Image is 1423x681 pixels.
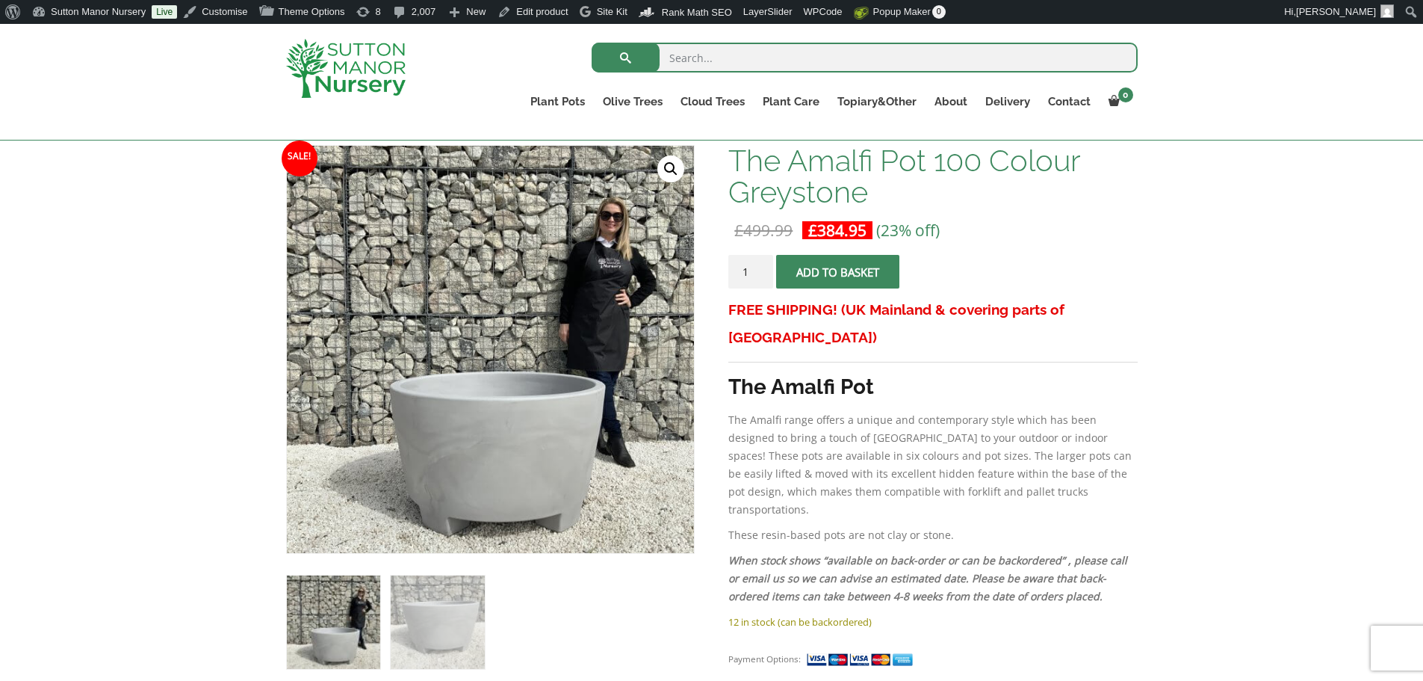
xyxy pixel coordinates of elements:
[152,5,177,19] a: Live
[282,141,317,176] span: Sale!
[926,91,976,112] a: About
[1296,6,1376,17] span: [PERSON_NAME]
[728,653,801,665] small: Payment Options:
[592,43,1138,73] input: Search...
[734,220,743,241] span: £
[391,576,484,669] img: The Amalfi Pot 100 Colour Greystone - Image 2
[728,296,1137,351] h3: FREE SHIPPING! (UK Mainland & covering parts of [GEOGRAPHIC_DATA])
[828,91,926,112] a: Topiary&Other
[728,613,1137,631] p: 12 in stock (can be backordered)
[728,255,773,289] input: Product quantity
[728,145,1137,208] h1: The Amalfi Pot 100 Colour Greystone
[287,576,380,669] img: The Amalfi Pot 100 Colour Greystone
[932,5,946,19] span: 0
[808,220,817,241] span: £
[876,220,940,241] span: (23% off)
[728,411,1137,519] p: The Amalfi range offers a unique and contemporary style which has been designed to bring a touch ...
[1118,87,1133,102] span: 0
[728,375,874,399] strong: The Amalfi Pot
[286,39,406,98] img: logo
[521,91,594,112] a: Plant Pots
[808,220,866,241] bdi: 384.95
[754,91,828,112] a: Plant Care
[1039,91,1100,112] a: Contact
[734,220,793,241] bdi: 499.99
[597,6,627,17] span: Site Kit
[662,7,732,18] span: Rank Math SEO
[728,553,1127,603] em: When stock shows “available on back-order or can be backordered” , please call or email us so we ...
[728,526,1137,544] p: These resin-based pots are not clay or stone.
[672,91,754,112] a: Cloud Trees
[1100,91,1138,112] a: 0
[976,91,1039,112] a: Delivery
[657,155,684,182] a: View full-screen image gallery
[594,91,672,112] a: Olive Trees
[806,652,918,668] img: payment supported
[776,255,899,289] button: Add to basket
